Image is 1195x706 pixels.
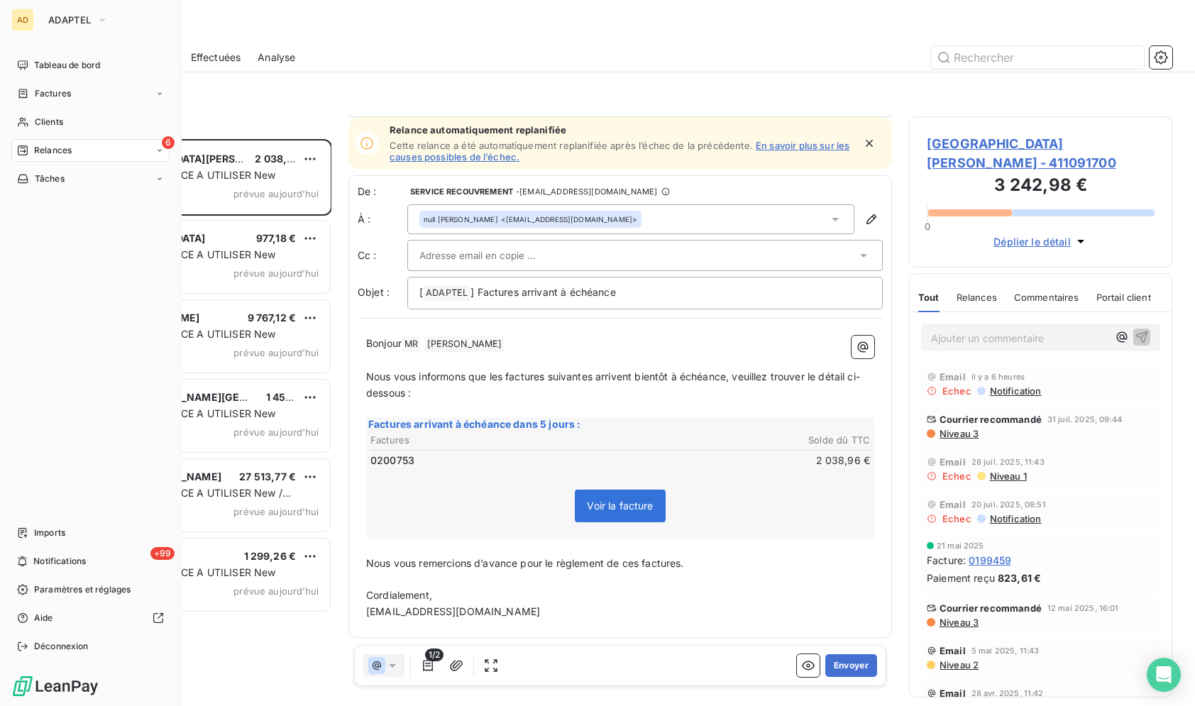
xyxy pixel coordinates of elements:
[233,188,319,199] span: prévue aujourd’hui
[370,453,414,468] span: 0200753
[937,541,984,550] span: 21 mai 2025
[942,513,971,524] span: Echec
[927,172,1155,201] h3: 3 242,98 €
[101,487,291,513] span: PLAN DE RELANCE A UTILISER New / RELANCES MAIL
[35,116,63,128] span: Clients
[1147,658,1181,692] div: Open Intercom Messenger
[366,605,540,617] span: [EMAIL_ADDRESS][DOMAIN_NAME]
[390,140,753,151] span: Cette relance a été automatiquement replanifiée après l’échec de la précédente.
[825,654,877,677] button: Envoyer
[989,513,1042,524] span: Notification
[971,646,1040,655] span: 5 mai 2025, 11:43
[100,391,370,403] span: HOTEL [PERSON_NAME][GEOGRAPHIC_DATA] (ALBAR)
[424,214,637,224] div: <[EMAIL_ADDRESS][DOMAIN_NAME]>
[266,391,319,403] span: 1 452,48 €
[11,9,34,31] div: AD
[11,675,99,697] img: Logo LeanPay
[33,555,86,568] span: Notifications
[940,414,1042,425] span: Courrier recommandé
[101,328,276,340] span: PLAN DE RELANCE A UTILISER New
[989,385,1042,397] span: Notification
[101,248,276,260] span: PLAN DE RELANCE A UTILISER New
[425,336,505,353] span: [PERSON_NAME]
[35,87,71,100] span: Factures
[516,187,657,196] span: - [EMAIL_ADDRESS][DOMAIN_NAME]
[971,458,1045,466] span: 28 juil. 2025, 11:43
[1047,604,1119,612] span: 12 mai 2025, 16:01
[34,583,131,596] span: Paramètres et réglages
[927,553,966,568] span: Facture :
[390,124,854,136] span: Relance automatiquement replanifiée
[248,311,297,324] span: 9 767,12 €
[239,470,296,482] span: 27 513,77 €
[100,153,291,165] span: [GEOGRAPHIC_DATA][PERSON_NAME]
[358,212,407,226] label: À :
[244,550,297,562] span: 1 299,26 €
[621,453,871,468] td: 2 038,96 €
[366,589,432,601] span: Cordialement,
[940,602,1042,614] span: Courrier recommandé
[358,184,407,199] span: De :
[366,337,402,349] span: Bonjour
[931,46,1144,69] input: Rechercher
[68,139,332,706] div: grid
[993,234,1071,249] span: Déplier le détail
[191,50,241,65] span: Effectuées
[11,167,170,190] a: Tâches
[150,547,175,560] span: +99
[233,506,319,517] span: prévue aujourd’hui
[998,570,1041,585] span: 823,61 €
[410,187,513,196] span: SERVICE RECOUVREMENT
[368,418,580,430] span: Factures arrivant à échéance dans 5 jours :
[1047,415,1122,424] span: 31 juil. 2025, 09:44
[11,82,170,105] a: Factures
[233,267,319,279] span: prévue aujourd’hui
[927,134,1155,172] span: [GEOGRAPHIC_DATA][PERSON_NAME] - 411091700
[358,248,407,263] label: Cc :
[940,456,966,468] span: Email
[256,232,296,244] span: 977,18 €
[575,490,665,522] span: Voir la facture
[34,612,53,624] span: Aide
[101,566,276,578] span: PLAN DE RELANCE A UTILISER New
[34,640,89,653] span: Déconnexion
[11,522,170,544] a: Imports
[402,336,420,353] span: MR
[370,433,619,448] th: Factures
[11,139,170,162] a: 6Relances
[918,292,940,303] span: Tout
[11,111,170,133] a: Clients
[48,14,91,26] span: ADAPTEL
[621,433,871,448] th: Solde dû TTC
[233,426,319,438] span: prévue aujourd’hui
[940,371,966,382] span: Email
[366,370,860,399] span: Nous vous informons que les factures suivantes arrivent bientôt à échéance, veuillez trouver le d...
[258,50,295,65] span: Analyse
[35,172,65,185] span: Tâches
[938,617,979,628] span: Niveau 3
[989,470,1027,482] span: Niveau 1
[470,286,616,298] span: ] Factures arrivant à échéance
[101,407,276,419] span: PLAN DE RELANCE A UTILISER New
[1096,292,1151,303] span: Portail client
[11,578,170,601] a: Paramètres et réglages
[11,607,170,629] a: Aide
[11,54,170,77] a: Tableau de bord
[358,286,390,298] span: Objet :
[942,385,971,397] span: Echec
[101,169,276,181] span: PLAN DE RELANCE A UTILISER New
[989,233,1092,250] button: Déplier le détail
[424,214,498,224] span: null [PERSON_NAME]
[940,499,966,510] span: Email
[34,144,72,157] span: Relances
[255,153,309,165] span: 2 038,96 €
[942,470,971,482] span: Echec
[940,688,966,699] span: Email
[940,645,966,656] span: Email
[957,292,997,303] span: Relances
[419,286,423,298] span: [
[390,140,849,162] a: En savoir plus sur les causes possibles de l’échec.
[938,428,979,439] span: Niveau 3
[971,689,1044,697] span: 28 avr. 2025, 11:42
[927,570,995,585] span: Paiement reçu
